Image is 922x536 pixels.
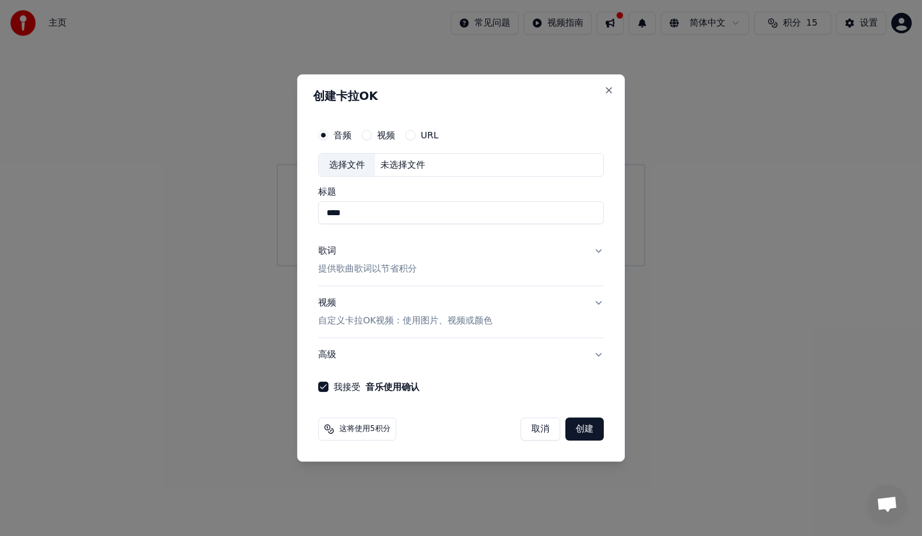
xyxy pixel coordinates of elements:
[318,297,492,328] div: 视频
[318,314,492,327] p: 自定义卡拉OK视频：使用图片、视频或颜色
[313,90,609,102] h2: 创建卡拉OK
[565,418,604,441] button: 创建
[521,418,560,441] button: 取消
[318,235,604,286] button: 歌词提供歌曲歌词以节省积分
[318,188,604,197] label: 标题
[421,131,439,140] label: URL
[334,131,352,140] label: 音频
[318,245,336,258] div: 歌词
[375,159,430,172] div: 未选择文件
[334,382,419,391] label: 我接受
[377,131,395,140] label: 视频
[339,424,391,434] span: 这将使用5积分
[366,382,419,391] button: 我接受
[319,154,375,177] div: 选择文件
[318,338,604,371] button: 高级
[318,287,604,338] button: 视频自定义卡拉OK视频：使用图片、视频或颜色
[318,263,417,276] p: 提供歌曲歌词以节省积分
